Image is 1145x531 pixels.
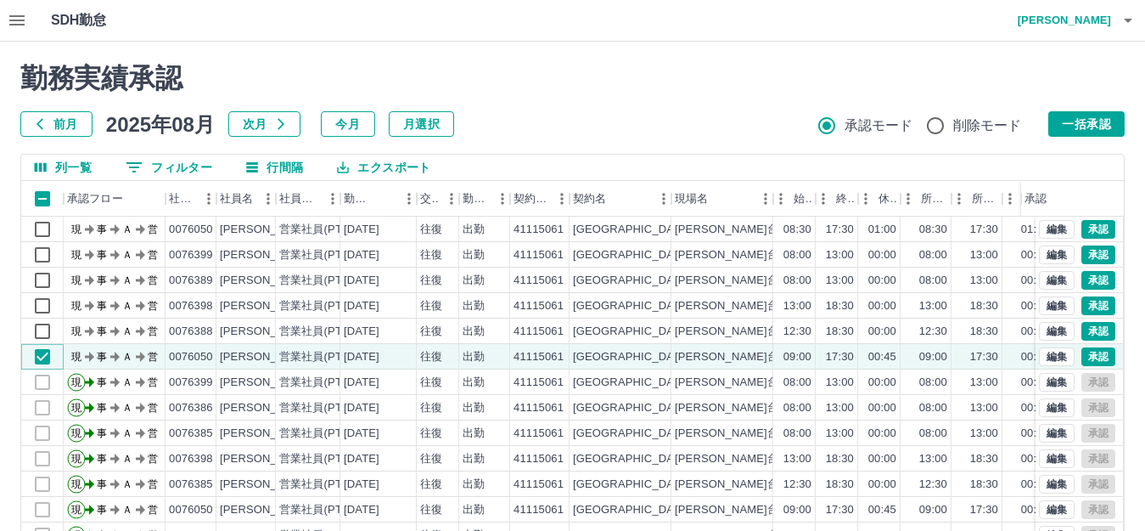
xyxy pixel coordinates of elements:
[573,222,690,238] div: [GEOGRAPHIC_DATA]
[970,324,998,340] div: 18:30
[573,247,690,263] div: [GEOGRAPHIC_DATA]
[169,400,213,416] div: 0076386
[169,426,213,442] div: 0076385
[389,111,454,137] button: 月選択
[675,324,845,340] div: [PERSON_NAME]台放課後児童会
[276,181,340,217] div: 社員区分
[675,502,845,518] div: [PERSON_NAME]台放課後児童会
[826,298,854,314] div: 18:30
[463,375,485,391] div: 出勤
[1039,475,1075,494] button: 編集
[514,451,564,467] div: 41115061
[868,247,896,263] div: 00:00
[463,477,485,493] div: 出勤
[122,453,132,465] text: Ａ
[169,349,213,365] div: 0076050
[573,426,690,442] div: [GEOGRAPHIC_DATA]
[953,116,1022,136] span: 削除モード
[1021,375,1049,391] div: 00:00
[67,181,123,217] div: 承認フロー
[970,426,998,442] div: 13:00
[279,324,368,340] div: 営業社員(PT契約)
[773,181,816,217] div: 始業
[97,478,107,490] text: 事
[783,426,811,442] div: 08:00
[279,477,368,493] div: 営業社員(PT契約)
[868,349,896,365] div: 00:45
[148,300,158,312] text: 営
[675,400,845,416] div: [PERSON_NAME]台放課後児童会
[1081,297,1115,315] button: 承認
[919,222,947,238] div: 08:30
[148,427,158,439] text: 営
[148,274,158,286] text: 営
[573,181,606,217] div: 契約名
[1024,181,1047,217] div: 承認
[122,300,132,312] text: Ａ
[919,273,947,289] div: 08:00
[122,249,132,261] text: Ａ
[868,273,896,289] div: 00:00
[71,453,81,465] text: 現
[196,186,222,212] button: メニュー
[970,298,998,314] div: 18:30
[148,249,158,261] text: 営
[1021,273,1049,289] div: 00:00
[71,249,81,261] text: 現
[420,349,442,365] div: 往復
[344,451,379,467] div: [DATE]
[514,502,564,518] div: 41115061
[826,349,854,365] div: 17:30
[420,426,442,442] div: 往復
[675,426,845,442] div: [PERSON_NAME]台放課後児童会
[220,426,312,442] div: [PERSON_NAME]
[420,502,442,518] div: 往復
[220,502,312,518] div: [PERSON_NAME]
[826,502,854,518] div: 17:30
[344,400,379,416] div: [DATE]
[675,298,845,314] div: [PERSON_NAME]台放課後児童会
[1039,220,1075,239] button: 編集
[570,181,671,217] div: 契約名
[463,349,485,365] div: 出勤
[783,273,811,289] div: 08:00
[510,181,570,217] div: 契約コード
[420,181,439,217] div: 交通費
[868,222,896,238] div: 01:00
[420,451,442,467] div: 往復
[783,349,811,365] div: 09:00
[573,451,690,467] div: [GEOGRAPHIC_DATA]
[783,298,811,314] div: 13:00
[919,298,947,314] div: 13:00
[1039,271,1075,290] button: 編集
[97,325,107,337] text: 事
[573,477,690,493] div: [GEOGRAPHIC_DATA]
[753,186,778,212] button: メニュー
[417,181,459,217] div: 交通費
[826,375,854,391] div: 13:00
[122,427,132,439] text: Ａ
[1039,373,1075,392] button: 編集
[463,181,490,217] div: 勤務区分
[344,426,379,442] div: [DATE]
[573,298,690,314] div: [GEOGRAPHIC_DATA]
[514,222,564,238] div: 41115061
[1039,246,1075,264] button: 編集
[169,247,213,263] div: 0076399
[836,181,855,217] div: 終業
[919,247,947,263] div: 08:00
[169,181,196,217] div: 社員番号
[919,477,947,493] div: 12:30
[122,325,132,337] text: Ａ
[220,181,253,217] div: 社員名
[220,222,312,238] div: [PERSON_NAME]
[122,402,132,414] text: Ａ
[919,451,947,467] div: 13:00
[169,298,213,314] div: 0076398
[845,116,913,136] span: 承認モード
[573,502,690,518] div: [GEOGRAPHIC_DATA]
[868,502,896,518] div: 00:45
[1021,349,1049,365] div: 00:45
[514,375,564,391] div: 41115061
[344,247,379,263] div: [DATE]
